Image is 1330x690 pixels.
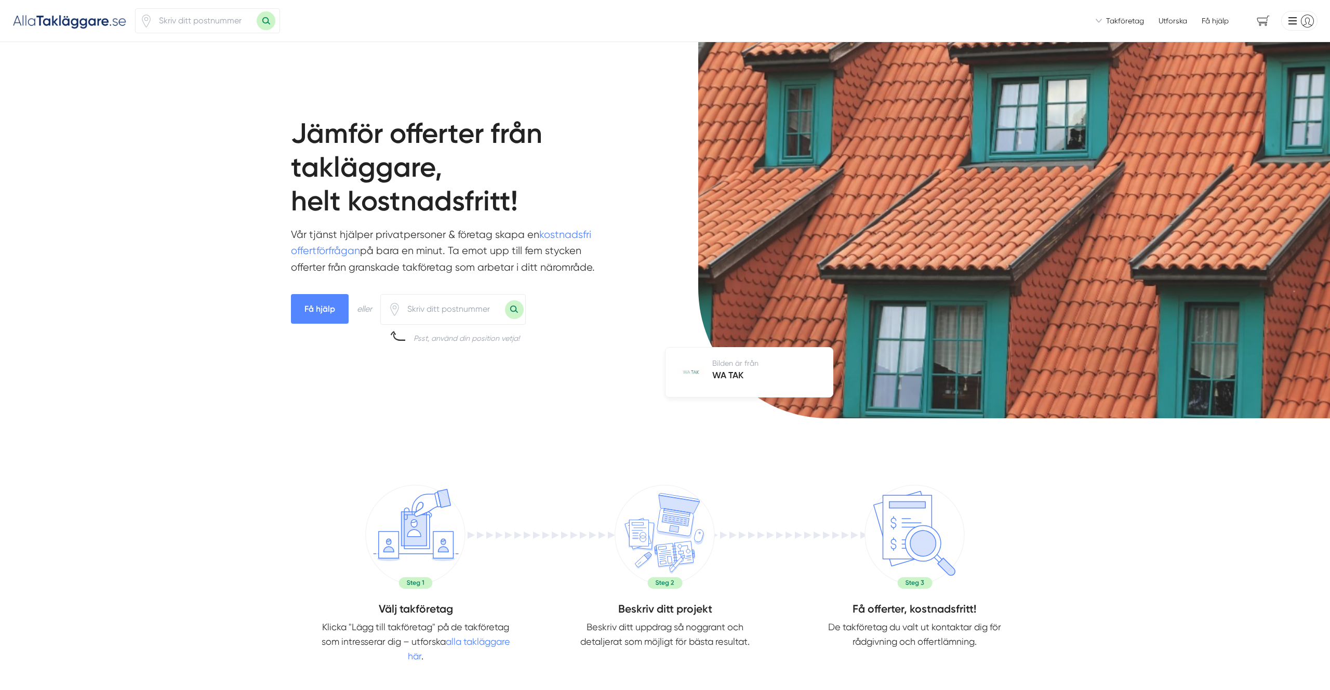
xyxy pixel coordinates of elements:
h5: WA TAK [712,368,800,384]
input: Skriv ditt postnummer [153,9,257,33]
svg: Pin / Karta [388,303,401,316]
span: Bilden är från [712,359,759,367]
span: Klicka för att använda din position. [140,15,153,28]
button: Sök med postnummer [257,11,275,30]
a: Utforska [1159,16,1187,26]
span: Takföretag [1106,16,1144,26]
span: Få hjälp [1202,16,1229,26]
img: Alla Takläggare [12,12,127,29]
input: Skriv ditt postnummer [401,297,505,321]
h4: Välj takföretag [291,601,540,620]
p: Klicka "Lägg till takföretag" på de takföretag som intresserar dig – utforska . [316,620,515,664]
div: eller [357,302,372,315]
img: WA TAK logotyp [678,367,704,377]
span: Få hjälp [291,294,349,324]
div: Psst, använd din position vetja! [414,333,520,343]
span: navigation-cart [1249,12,1277,30]
p: Beskriv ditt uppdrag så noggrant och detaljerat som möjligt för bästa resultat. [565,620,765,649]
svg: Pin / Karta [140,15,153,28]
button: Sök med postnummer [505,300,524,319]
span: Klicka för att använda din position. [388,303,401,316]
h4: Få offerter, kostnadsfritt! [790,601,1039,620]
h4: Beskriv ditt projekt [540,601,790,620]
p: Vår tjänst hjälper privatpersoner & företag skapa en på bara en minut. Ta emot upp till fem styck... [291,227,605,281]
h1: Jämför offerter från takläggare, helt kostnadsfritt! [291,117,640,226]
p: De takföretag du valt ut kontaktar dig för rådgivning och offertlämning. [815,620,1014,649]
a: alla takläggare här [408,636,510,661]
